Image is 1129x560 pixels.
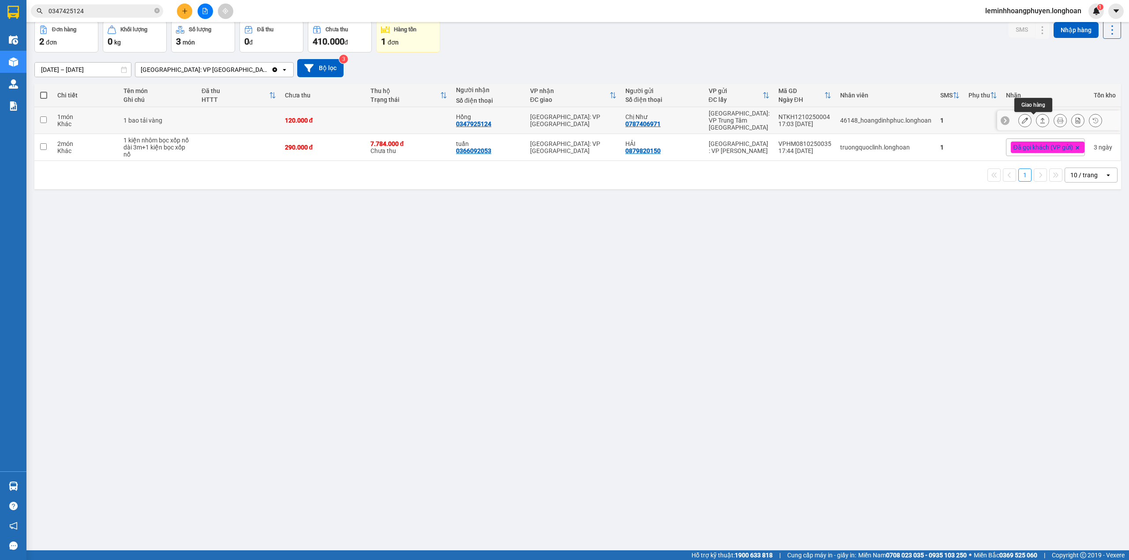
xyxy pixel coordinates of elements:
[778,87,824,94] div: Mã GD
[964,84,1002,107] th: Toggle SortBy
[1092,7,1100,15] img: icon-new-feature
[709,140,770,154] div: [GEOGRAPHIC_DATA] : VP [PERSON_NAME]
[202,87,269,94] div: Đã thu
[709,110,770,131] div: [GEOGRAPHIC_DATA]: VP Trung Tâm [GEOGRAPHIC_DATA]
[271,66,278,73] svg: Clear value
[370,87,440,94] div: Thu hộ
[456,140,521,147] div: tuấn
[370,140,447,147] div: 7.784.000 đ
[57,147,115,154] div: Khác
[370,140,447,154] div: Chưa thu
[103,21,167,52] button: Khối lượng0kg
[49,6,153,16] input: Tìm tên, số ĐT hoặc mã đơn
[154,7,160,15] span: close-circle
[456,113,521,120] div: Hồng
[339,55,348,63] sup: 3
[141,65,269,74] div: [GEOGRAPHIC_DATA]: VP [GEOGRAPHIC_DATA]
[1009,22,1035,37] button: SMS
[182,8,188,14] span: plus
[9,101,18,111] img: solution-icon
[625,96,700,103] div: Số điện thoại
[325,26,348,33] div: Chưa thu
[778,113,831,120] div: NTKH1210250004
[1018,114,1032,127] div: Sửa đơn hàng
[313,36,344,47] span: 410.000
[57,140,115,147] div: 2 món
[778,120,831,127] div: 17:03 [DATE]
[778,96,824,103] div: Ngày ĐH
[34,21,98,52] button: Đơn hàng2đơn
[526,84,621,107] th: Toggle SortBy
[177,4,192,19] button: plus
[709,96,763,103] div: ĐC lấy
[886,552,967,559] strong: 0708 023 035 - 0935 103 250
[1036,114,1049,127] div: Giao hàng
[625,140,700,147] div: HẢI
[202,96,269,103] div: HTTT
[381,36,386,47] span: 1
[625,87,700,94] div: Người gửi
[222,8,228,14] span: aim
[9,482,18,491] img: warehouse-icon
[244,36,249,47] span: 0
[778,147,831,154] div: 17:44 [DATE]
[1105,172,1112,179] svg: open
[218,4,233,19] button: aim
[46,39,57,46] span: đơn
[530,113,617,127] div: [GEOGRAPHIC_DATA]: VP [GEOGRAPHIC_DATA]
[1044,550,1045,560] span: |
[709,87,763,94] div: VP gửi
[394,26,416,33] div: Hàng tồn
[123,96,193,103] div: Ghi chú
[1108,4,1124,19] button: caret-down
[940,117,960,124] div: 1
[1094,144,1116,151] div: 3
[625,120,661,127] div: 0787406971
[344,39,348,46] span: đ
[257,26,273,33] div: Đã thu
[120,26,147,33] div: Khối lượng
[198,4,213,19] button: file-add
[940,144,960,151] div: 1
[456,86,521,93] div: Người nhận
[285,117,362,124] div: 120.000 đ
[37,8,43,14] span: search
[1099,4,1102,10] span: 1
[1099,144,1112,151] span: ngày
[787,550,856,560] span: Cung cấp máy in - giấy in:
[366,84,452,107] th: Toggle SortBy
[189,26,211,33] div: Số lượng
[969,553,972,557] span: ⚪️
[974,550,1037,560] span: Miền Bắc
[1014,98,1052,112] div: Giao hàng
[625,113,700,120] div: Chị Như
[456,97,521,104] div: Số điện thoại
[154,8,160,13] span: close-circle
[9,57,18,67] img: warehouse-icon
[9,35,18,45] img: warehouse-icon
[1013,143,1073,151] span: Đã gọi khách (VP gửi)
[57,113,115,120] div: 1 món
[114,39,121,46] span: kg
[840,92,931,99] div: Nhân viên
[285,144,362,151] div: 290.000 đ
[7,6,19,19] img: logo-vxr
[1112,7,1120,15] span: caret-down
[108,36,112,47] span: 0
[202,8,208,14] span: file-add
[57,120,115,127] div: Khác
[530,140,617,154] div: [GEOGRAPHIC_DATA]: VP [GEOGRAPHIC_DATA]
[530,96,609,103] div: ĐC giao
[376,21,440,52] button: Hàng tồn1đơn
[197,84,280,107] th: Toggle SortBy
[183,39,195,46] span: món
[270,65,271,74] input: Selected Phú Yên: VP Tuy Hòa.
[57,92,115,99] div: Chi tiết
[9,522,18,530] span: notification
[1018,168,1032,182] button: 1
[35,63,131,77] input: Select a date range.
[456,147,491,154] div: 0366092053
[123,87,193,94] div: Tên món
[779,550,781,560] span: |
[936,84,964,107] th: Toggle SortBy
